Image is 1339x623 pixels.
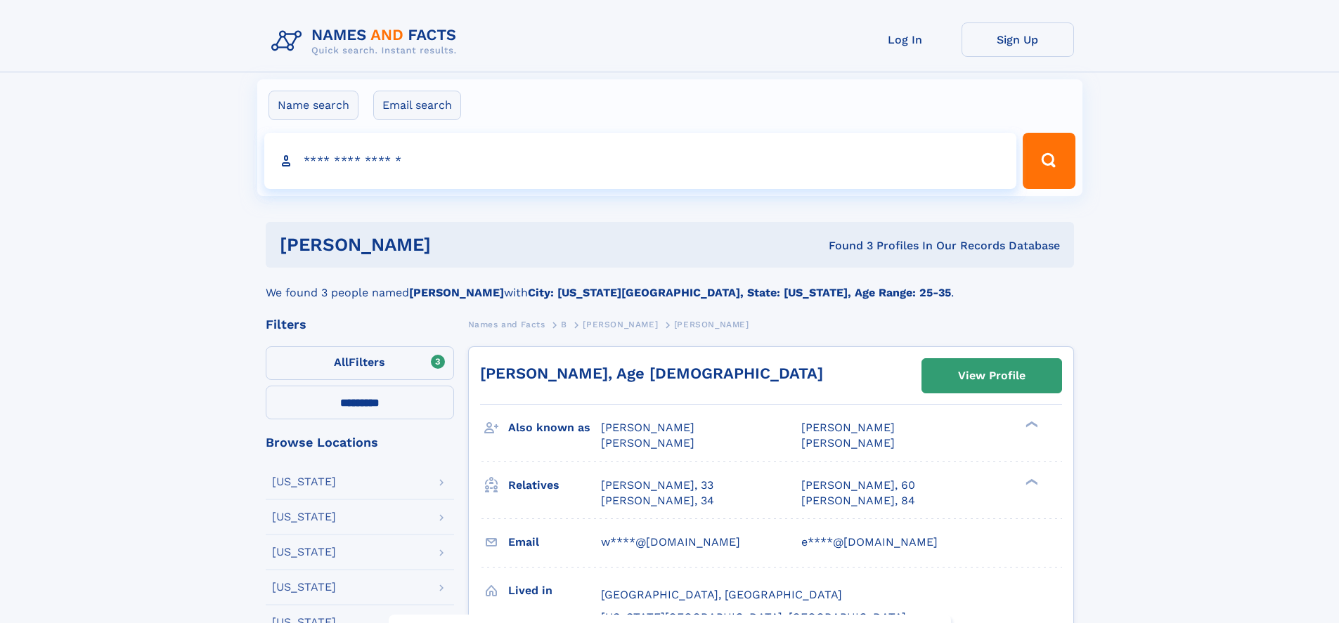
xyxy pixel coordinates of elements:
[561,320,567,329] span: B
[674,320,749,329] span: [PERSON_NAME]
[801,478,915,493] a: [PERSON_NAME], 60
[480,365,823,382] a: [PERSON_NAME], Age [DEMOGRAPHIC_DATA]
[528,286,951,299] b: City: [US_STATE][GEOGRAPHIC_DATA], State: [US_STATE], Age Range: 25-35
[508,416,601,440] h3: Also known as
[272,582,336,593] div: [US_STATE]
[1023,133,1075,189] button: Search Button
[561,315,567,333] a: B
[266,268,1074,301] div: We found 3 people named with .
[272,511,336,523] div: [US_STATE]
[468,315,545,333] a: Names and Facts
[1022,420,1039,429] div: ❯
[272,546,336,558] div: [US_STATE]
[583,315,658,333] a: [PERSON_NAME]
[601,421,694,434] span: [PERSON_NAME]
[1022,477,1039,486] div: ❯
[269,91,358,120] label: Name search
[334,355,349,369] span: All
[849,22,962,57] a: Log In
[583,320,658,329] span: [PERSON_NAME]
[508,473,601,497] h3: Relatives
[601,478,713,493] a: [PERSON_NAME], 33
[601,493,714,509] a: [PERSON_NAME], 34
[266,318,454,331] div: Filters
[373,91,461,120] label: Email search
[280,236,630,254] h1: [PERSON_NAME]
[409,286,504,299] b: [PERSON_NAME]
[630,238,1060,254] div: Found 3 Profiles In Our Records Database
[801,421,895,434] span: [PERSON_NAME]
[266,346,454,380] label: Filters
[272,476,336,487] div: [US_STATE]
[801,493,915,509] a: [PERSON_NAME], 84
[962,22,1074,57] a: Sign Up
[266,436,454,449] div: Browse Locations
[922,359,1061,393] a: View Profile
[264,133,1017,189] input: search input
[601,436,694,450] span: [PERSON_NAME]
[508,530,601,554] h3: Email
[801,436,895,450] span: [PERSON_NAME]
[508,579,601,603] h3: Lived in
[601,588,842,601] span: [GEOGRAPHIC_DATA], [GEOGRAPHIC_DATA]
[958,360,1026,392] div: View Profile
[266,22,468,60] img: Logo Names and Facts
